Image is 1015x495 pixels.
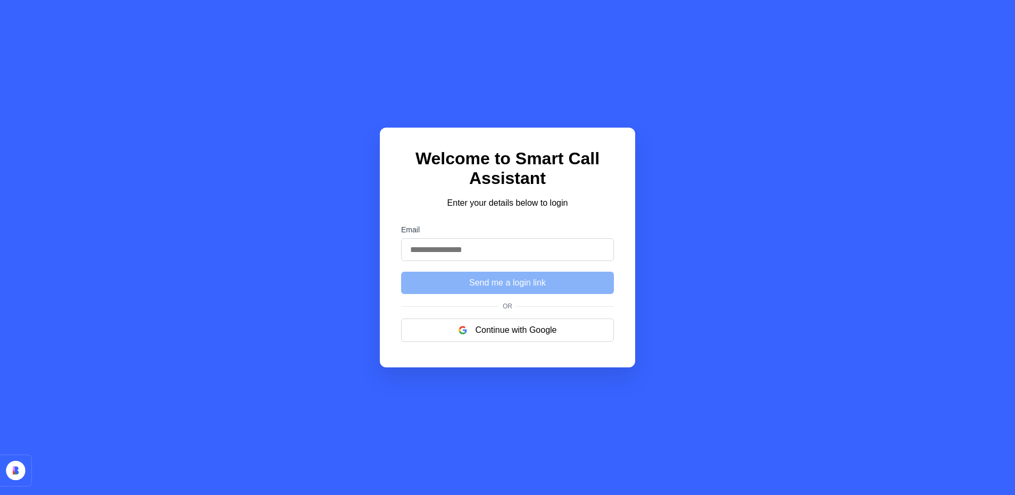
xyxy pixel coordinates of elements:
[401,225,614,234] label: Email
[459,326,467,334] img: google logo
[401,318,614,342] button: Continue with Google
[401,272,614,294] button: Send me a login link
[498,303,517,310] span: Or
[401,197,614,209] p: Enter your details below to login
[401,149,614,188] h1: Welcome to Smart Call Assistant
